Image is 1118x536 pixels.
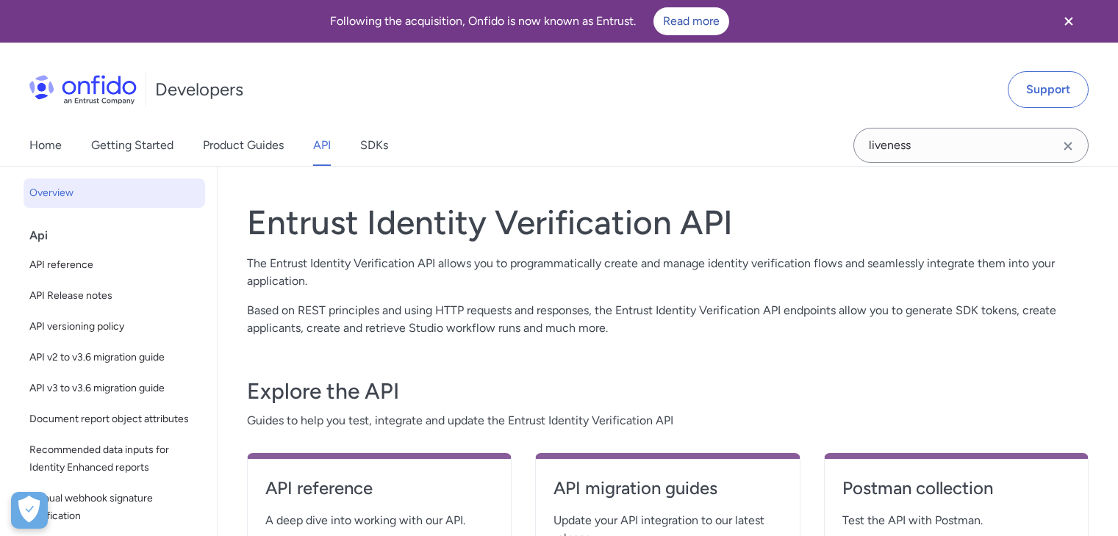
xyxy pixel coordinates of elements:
[1059,137,1077,155] svg: Clear search field button
[24,374,205,403] a: API v3 to v3.6 migration guide
[265,512,493,529] span: A deep dive into working with our API.
[11,492,48,529] button: Open Preferences
[24,250,205,280] a: API reference
[553,477,781,512] a: API migration guides
[24,178,205,208] a: Overview
[1008,71,1089,108] a: Support
[29,221,211,250] div: Api
[247,202,1089,243] h1: Entrust Identity Verification API
[553,477,781,500] h4: API migration guides
[853,128,1089,163] input: Onfido search input field
[1042,3,1096,40] button: Close banner
[265,477,493,512] a: API reference
[247,412,1089,430] span: Guides to help you test, integrate and update the Entrust Identity Verification API
[29,380,199,397] span: API v3 to v3.6 migration guide
[29,125,62,166] a: Home
[91,125,173,166] a: Getting Started
[29,490,199,525] span: Manual webhook signature verification
[29,75,137,104] img: Onfido Logo
[360,125,388,166] a: SDKs
[29,287,199,305] span: API Release notes
[29,349,199,366] span: API v2 to v3.6 migration guide
[24,405,205,434] a: Document report object attributes
[24,435,205,482] a: Recommended data inputs for Identity Enhanced reports
[24,343,205,372] a: API v2 to v3.6 migration guide
[842,512,1070,529] span: Test the API with Postman.
[265,477,493,500] h4: API reference
[29,441,199,477] span: Recommended data inputs for Identity Enhanced reports
[247,377,1089,406] h3: Explore the API
[29,410,199,428] span: Document report object attributes
[203,125,284,166] a: Product Guides
[24,281,205,311] a: API Release notes
[247,255,1089,290] p: The Entrust Identity Verification API allows you to programmatically create and manage identity v...
[29,318,199,336] span: API versioning policy
[247,302,1089,337] p: Based on REST principles and using HTTP requests and responses, the Entrust Identity Verification...
[18,7,1042,35] div: Following the acquisition, Onfido is now known as Entrust.
[24,312,205,341] a: API versioning policy
[842,477,1070,512] a: Postman collection
[29,256,199,274] span: API reference
[1060,12,1078,30] svg: Close banner
[313,125,331,166] a: API
[842,477,1070,500] h4: Postman collection
[24,484,205,531] a: Manual webhook signature verification
[11,492,48,529] div: Cookie Preferences
[29,184,199,202] span: Overview
[653,7,729,35] a: Read more
[155,78,243,101] h1: Developers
